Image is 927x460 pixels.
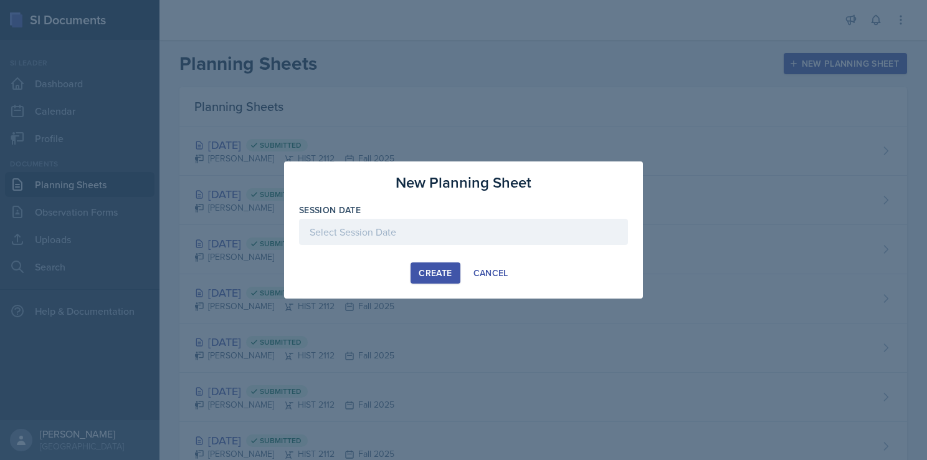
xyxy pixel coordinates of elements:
[396,171,531,194] h3: New Planning Sheet
[473,268,508,278] div: Cancel
[419,268,452,278] div: Create
[299,204,361,216] label: Session Date
[465,262,516,284] button: Cancel
[411,262,460,284] button: Create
